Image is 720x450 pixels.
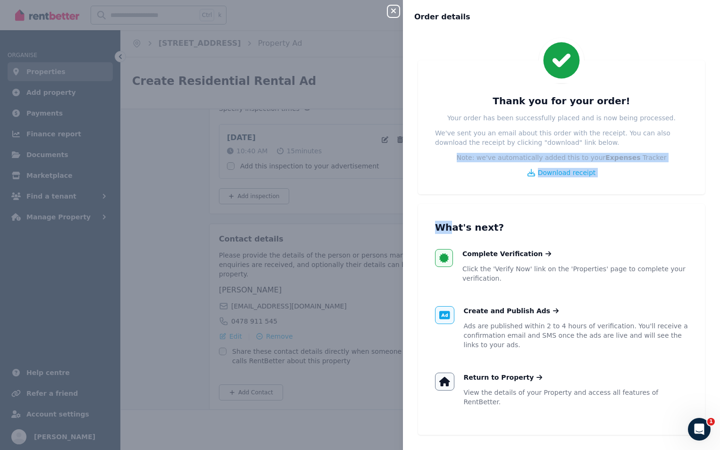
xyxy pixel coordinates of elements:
[464,373,543,382] a: Return to Property
[605,154,640,161] b: Expenses
[462,249,543,258] span: Complete Verification
[464,321,688,350] p: Ads are published within 2 to 4 hours of verification. You'll receive a confirmation email and SM...
[457,153,667,162] p: Note: we've automatically added this to your Tracker
[688,418,711,441] iframe: Intercom live chat
[435,221,688,234] h3: What's next?
[462,249,552,258] a: Complete Verification
[414,11,470,23] span: Order details
[464,306,559,316] a: Create and Publish Ads
[462,264,688,283] p: Click the 'Verify Now' link on the 'Properties' page to complete your verification.
[447,113,676,123] p: Your order has been successfully placed and is now being processed.
[464,306,551,316] span: Create and Publish Ads
[464,373,534,382] span: Return to Property
[538,168,596,177] span: Download receipt
[493,94,630,108] h3: Thank you for your order!
[464,388,688,407] p: View the details of your Property and access all features of RentBetter.
[707,418,715,425] span: 1
[435,128,688,147] p: We've sent you an email about this order with the receipt. You can also download the receipt by c...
